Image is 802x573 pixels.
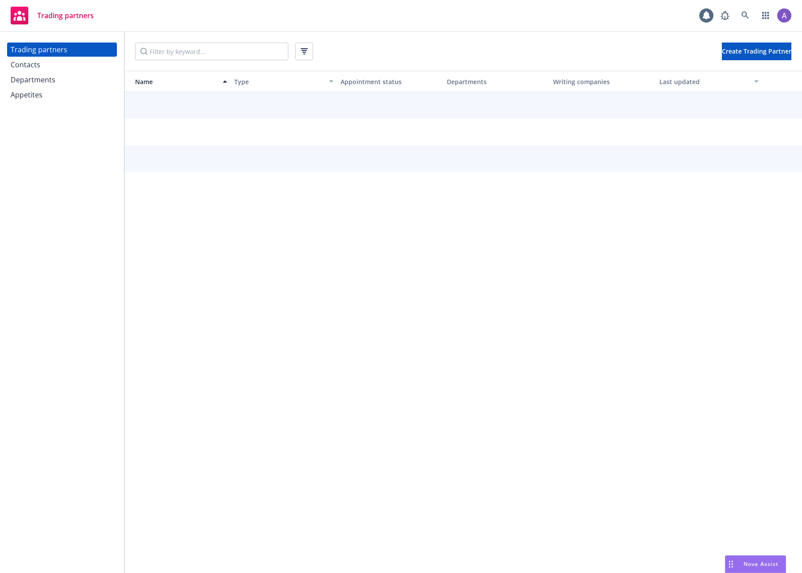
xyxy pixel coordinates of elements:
a: Report a Bug [716,7,734,24]
span: Nova Assist [744,560,779,568]
div: Departments [11,73,55,87]
button: Create Trading Partner [722,43,791,60]
div: Appointment status [341,77,440,86]
div: Appetites [11,88,43,102]
a: Trading partners [7,3,97,28]
a: Appetites [7,88,117,102]
button: Writing companies [550,71,656,92]
a: Contacts [7,58,117,72]
a: Departments [7,73,117,87]
button: Nova Assist [725,555,786,573]
span: Create Trading Partner [722,47,791,55]
div: Contacts [11,58,40,72]
a: Switch app [757,7,775,24]
input: Filter by keyword... [135,43,288,60]
a: Search [736,7,754,24]
span: Trading partners [37,12,94,19]
div: Name [128,77,217,86]
button: Appointment status [337,71,443,92]
button: Last updated [656,71,762,92]
button: Departments [443,71,550,92]
div: Departments [447,77,546,86]
button: Type [231,71,337,92]
div: Drag to move [725,556,736,573]
div: Last updated [659,77,749,86]
button: Name [124,71,231,92]
a: Trading partners [7,43,117,57]
img: photo [777,8,791,23]
div: Type [234,77,324,86]
div: Trading partners [11,43,67,57]
div: Writing companies [553,77,652,86]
